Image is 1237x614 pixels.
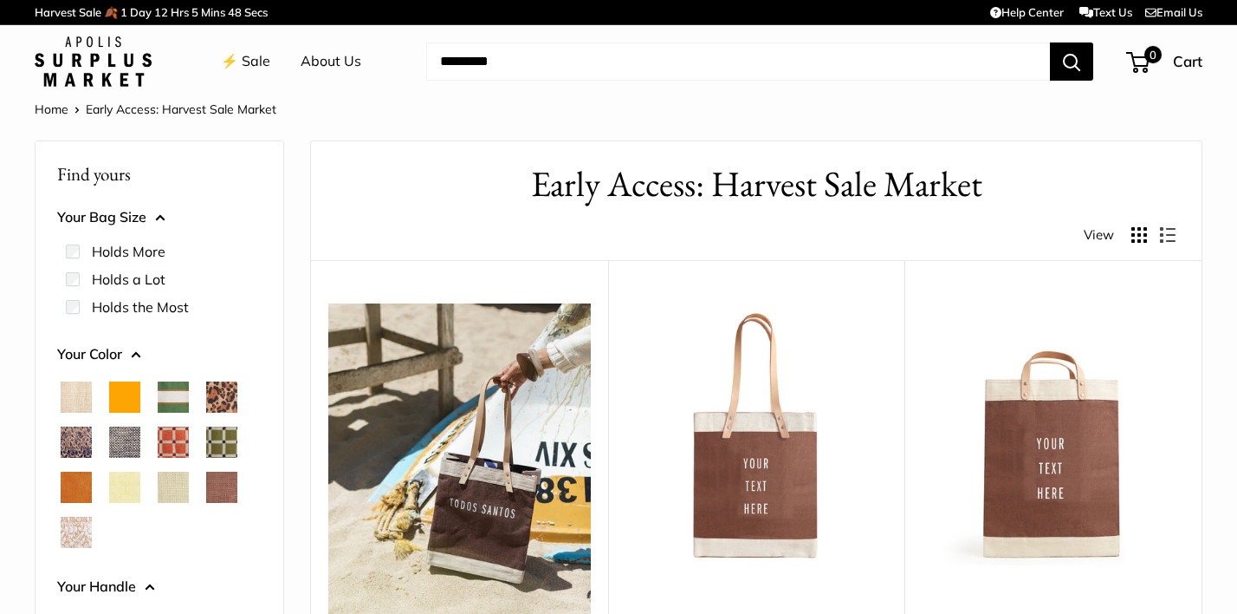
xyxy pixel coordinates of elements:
button: Chenille Window Sage [206,427,237,458]
button: Blue Porcelain [61,427,92,458]
button: Your Color [57,342,262,368]
a: Help Center [990,5,1064,19]
button: Orange [109,382,140,413]
a: Home [35,101,68,117]
h1: Early Access: Harvest Sale Market [337,159,1175,210]
button: Mustang [206,472,237,503]
span: Secs [244,5,268,19]
a: ⚡️ Sale [221,49,270,75]
button: Chambray [109,427,140,458]
button: Natural [61,382,92,413]
span: Hrs [171,5,189,19]
a: About Us [301,49,361,75]
span: Early Access: Harvest Sale Market [86,101,276,117]
img: Market Bag in Mustang [922,304,1184,566]
a: Market Bag in MustangMarket Bag in Mustang [922,304,1184,566]
button: Mint Sorbet [158,472,189,503]
button: Cheetah [206,382,237,413]
label: Holds More [92,241,165,262]
button: Your Bag Size [57,205,262,231]
button: Daisy [109,472,140,503]
p: Find yours [57,157,262,191]
button: Court Green [158,382,189,413]
span: Mins [201,5,225,19]
button: Display products as list [1160,227,1175,243]
span: 5 [191,5,198,19]
span: 12 [154,5,168,19]
button: Your Handle [57,574,262,600]
button: White Porcelain [61,517,92,548]
button: Cognac [61,472,92,503]
span: View [1084,223,1114,247]
span: 1 [120,5,127,19]
button: Search [1050,42,1093,81]
span: Cart [1173,52,1202,70]
a: 0 Cart [1128,48,1202,75]
input: Search... [426,42,1050,81]
img: Apolis: Surplus Market [35,36,152,87]
nav: Breadcrumb [35,98,276,121]
a: Market Tote in MustangMarket Tote in Mustang [625,304,888,566]
button: Chenille Window Brick [158,427,189,458]
a: Email Us [1145,5,1202,19]
span: Day [130,5,152,19]
span: 0 [1144,46,1162,63]
button: Display products as grid [1131,227,1147,243]
label: Holds a Lot [92,269,165,290]
span: 48 [228,5,242,19]
a: Text Us [1079,5,1132,19]
img: Market Tote in Mustang [625,304,888,566]
label: Holds the Most [92,297,189,317]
